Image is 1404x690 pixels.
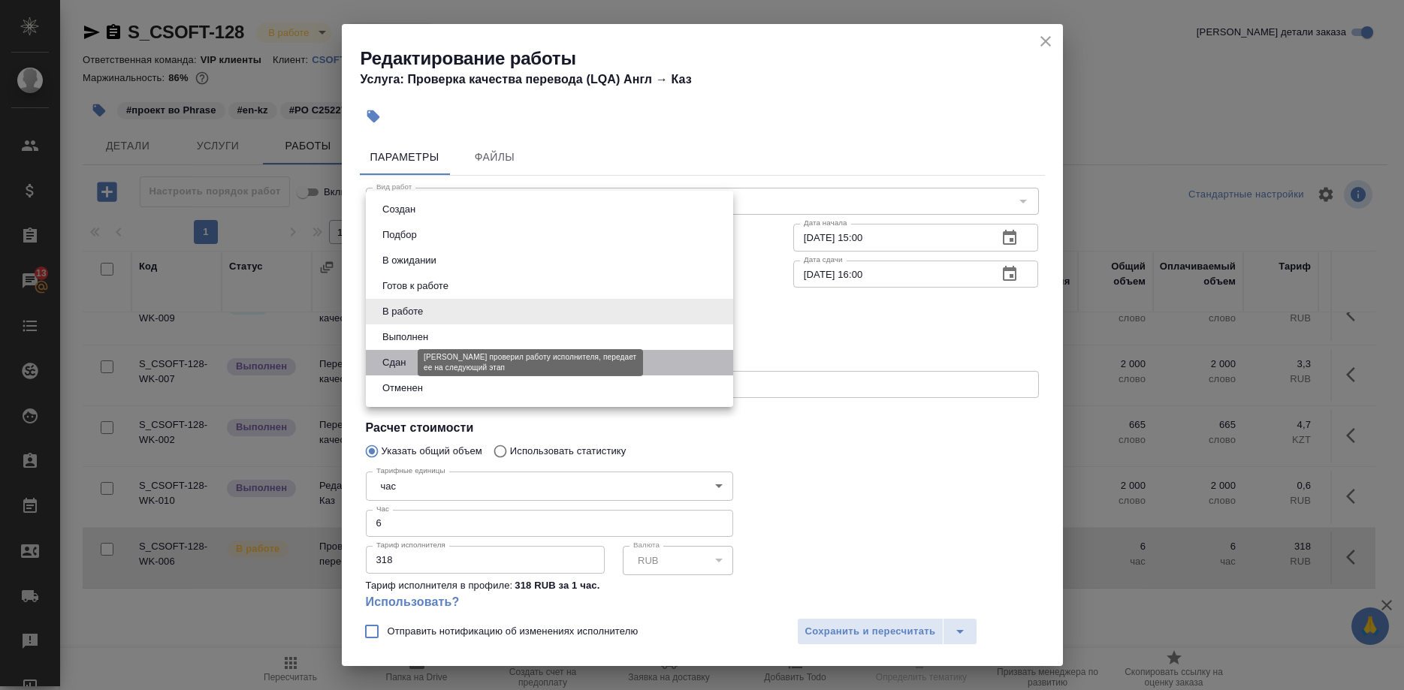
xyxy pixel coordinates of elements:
[378,354,410,371] button: Сдан
[378,252,441,269] button: В ожидании
[378,303,427,320] button: В работе
[378,278,453,294] button: Готов к работе
[378,201,420,218] button: Создан
[378,329,433,345] button: Выполнен
[378,380,427,396] button: Отменен
[378,227,421,243] button: Подбор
